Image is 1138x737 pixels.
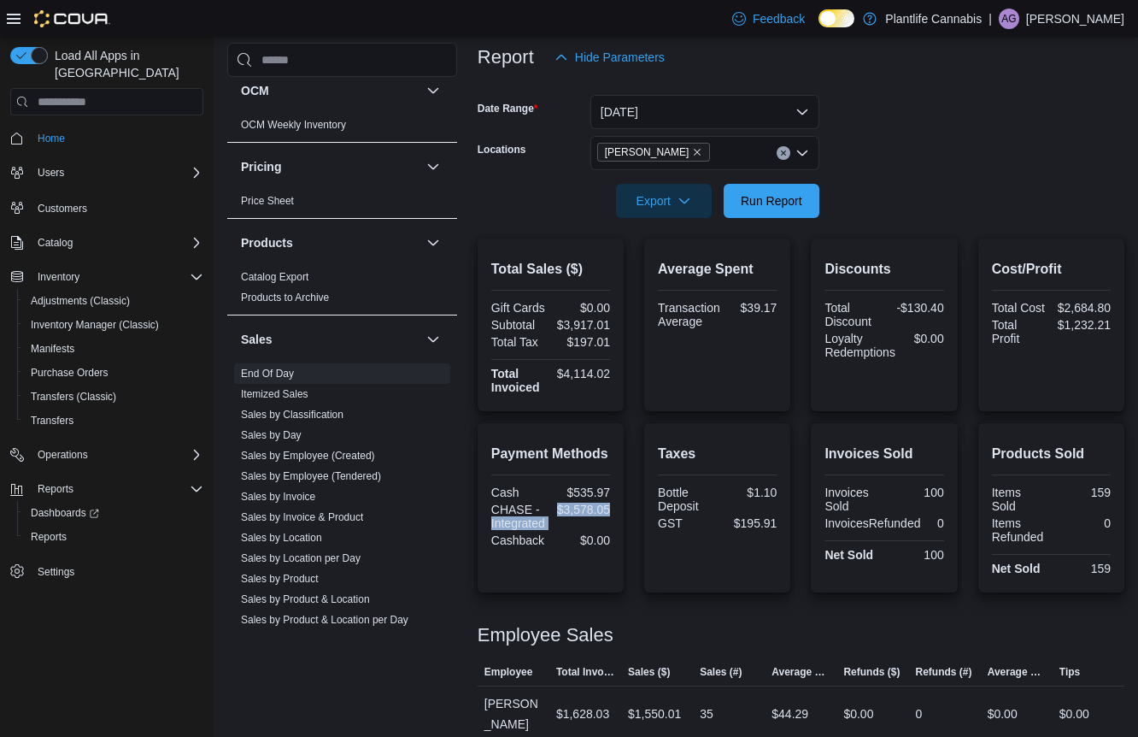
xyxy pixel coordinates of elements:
[554,486,610,499] div: $535.97
[241,82,419,99] button: OCM
[31,445,95,465] button: Operations
[241,158,419,175] button: Pricing
[24,410,203,431] span: Transfers
[700,665,742,679] span: Sales (#)
[824,259,943,280] h2: Discounts
[48,47,203,81] span: Load All Apps in [GEOGRAPHIC_DATA]
[241,368,294,380] a: End Of Day
[554,534,610,547] div: $0.00
[24,363,203,383] span: Purchase Orders
[241,388,308,400] a: Itemized Sales
[241,271,308,283] a: Catalog Export
[241,532,322,544] a: Sales by Location
[1059,665,1080,679] span: Tips
[824,301,881,328] div: Total Discount
[241,331,273,348] h3: Sales
[31,342,74,356] span: Manifests
[241,614,408,626] a: Sales by Product & Location per Day
[491,503,548,530] div: CHASE - Integrated
[24,339,203,359] span: Manifests
[31,366,109,380] span: Purchase Orders
[824,548,873,562] strong: Net Sold
[992,444,1111,464] h2: Products Sold
[590,95,819,129] button: [DATE]
[241,118,346,132] span: OCM Weekly Inventory
[554,367,610,380] div: $4,114.02
[24,503,203,523] span: Dashboards
[1059,704,1089,724] div: $0.00
[628,665,670,679] span: Sales ($)
[824,486,881,513] div: Invoices Sold
[616,184,712,218] button: Export
[241,593,370,605] a: Sales by Product & Location
[658,516,714,530] div: GST
[31,233,79,253] button: Catalog
[241,469,381,483] span: Sales by Employee (Tendered)
[38,482,73,496] span: Reports
[771,665,830,679] span: Average Sale
[34,10,110,27] img: Cova
[3,126,210,150] button: Home
[988,665,1046,679] span: Average Refund
[241,491,315,503] a: Sales by Invoice
[491,486,548,499] div: Cash
[31,390,116,404] span: Transfers (Classic)
[1026,9,1124,29] p: [PERSON_NAME]
[554,503,610,516] div: $3,578.05
[241,429,302,441] a: Sales by Day
[31,445,203,465] span: Operations
[227,115,457,142] div: OCM
[423,233,443,253] button: Products
[31,128,72,149] a: Home
[38,448,88,462] span: Operations
[241,292,329,304] a: Products to Archive
[31,162,71,183] button: Users
[241,331,419,348] button: Sales
[241,593,370,606] span: Sales by Product & Location
[888,548,944,562] div: 100
[556,665,614,679] span: Total Invoiced
[31,414,73,427] span: Transfers
[888,301,944,315] div: -$130.40
[795,146,809,160] button: Open list of options
[1054,318,1111,332] div: $1,232.21
[24,410,80,431] a: Transfers
[227,191,457,218] div: Pricing
[554,318,610,332] div: $3,917.01
[17,337,210,361] button: Manifests
[992,516,1048,544] div: Items Refunded
[3,265,210,289] button: Inventory
[700,704,713,724] div: 35
[24,291,137,311] a: Adjustments (Classic)
[241,510,363,524] span: Sales by Invoice & Product
[24,315,203,335] span: Inventory Manager (Classic)
[824,332,895,359] div: Loyalty Redemptions
[626,184,701,218] span: Export
[423,80,443,101] button: OCM
[692,147,702,157] button: Remove Leduc from selection in this group
[24,386,203,407] span: Transfers (Classic)
[491,301,548,315] div: Gift Cards
[658,301,720,328] div: Transaction Average
[241,270,308,284] span: Catalog Export
[992,318,1048,345] div: Total Profit
[992,259,1111,280] h2: Cost/Profit
[24,363,115,383] a: Purchase Orders
[38,202,87,215] span: Customers
[1054,562,1111,575] div: 159
[1054,301,1111,315] div: $2,684.80
[241,194,294,208] span: Price Sheet
[916,665,972,679] span: Refunds (#)
[38,236,73,250] span: Catalog
[17,385,210,409] button: Transfers (Classic)
[241,572,319,586] span: Sales by Product
[753,10,805,27] span: Feedback
[916,704,923,724] div: 0
[478,102,538,115] label: Date Range
[241,428,302,442] span: Sales by Day
[818,27,819,28] span: Dark Mode
[38,270,79,284] span: Inventory
[658,486,714,513] div: Bottle Deposit
[999,9,1019,29] div: Ashley Godkin
[423,329,443,350] button: Sales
